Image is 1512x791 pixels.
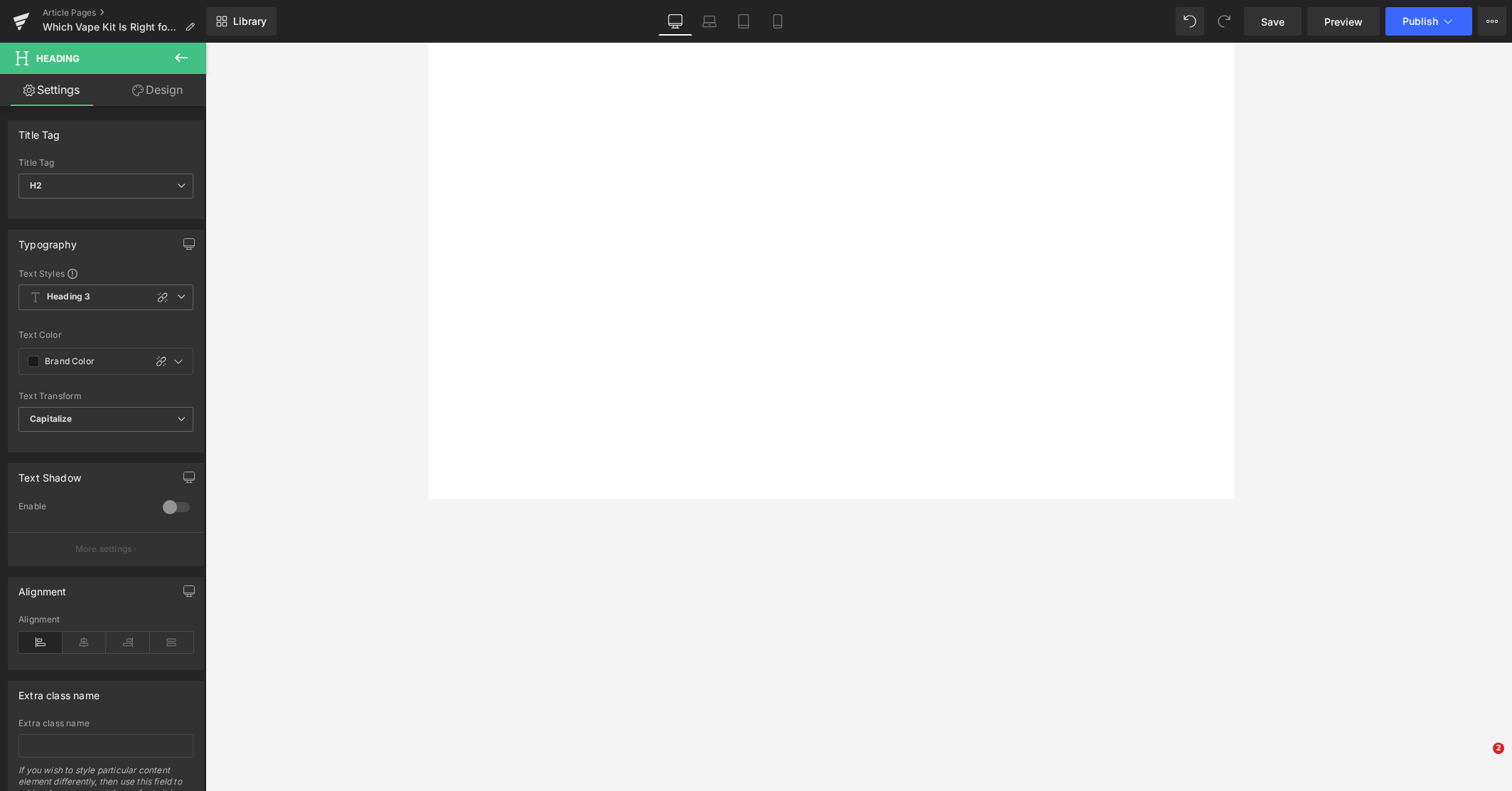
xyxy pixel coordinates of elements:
span: Library [233,15,267,28]
span: 2 [1493,743,1504,754]
p: More settings [75,543,132,556]
b: Heading 3 [47,291,90,303]
div: Text Transform [18,391,193,401]
a: Preview [1307,7,1380,36]
span: Save [1261,14,1285,29]
span: Heading [36,53,80,64]
div: Title Tag [18,121,60,141]
a: Tablet [726,7,761,36]
a: Laptop [692,7,726,36]
div: Enable [18,501,149,516]
a: Desktop [658,7,692,36]
span: Preview [1324,14,1363,29]
b: H2 [30,180,42,191]
iframe: Intercom live chat [1464,743,1498,777]
a: Design [106,74,209,106]
div: Extra class name [18,681,100,701]
div: Alignment [18,615,193,625]
div: Text Color [18,330,193,340]
div: Typography [18,230,77,250]
button: Redo [1210,7,1238,36]
a: New Library [206,7,277,36]
b: Capitalize [30,413,72,424]
div: Alignment [18,578,67,598]
a: Article Pages [43,7,206,18]
div: Text Styles [18,267,193,279]
input: Color [45,354,138,369]
a: Mobile [761,7,795,36]
button: Undo [1176,7,1204,36]
span: Which Vape Kit Is Right for You? Pod, Sub-Ohm &amp; Prefilled Kits Explained ([GEOGRAPHIC_DATA] 2... [43,21,179,33]
button: More settings [9,532,203,566]
span: Publish [1403,16,1438,27]
div: Extra class name [18,718,193,728]
div: Title Tag [18,158,193,168]
div: Text Shadow [18,464,81,484]
button: Publish [1385,7,1472,36]
button: More [1478,7,1506,36]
